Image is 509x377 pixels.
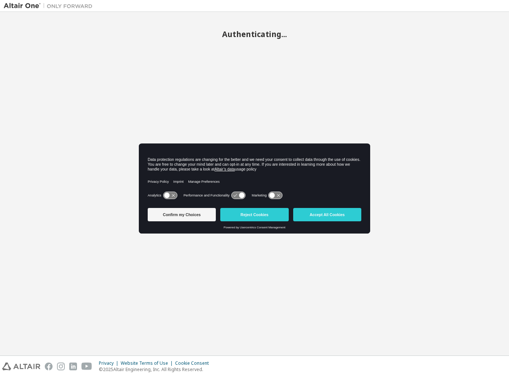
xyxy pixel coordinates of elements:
[121,360,175,366] div: Website Terms of Use
[4,29,505,39] h2: Authenticating...
[69,363,77,370] img: linkedin.svg
[175,360,213,366] div: Cookie Consent
[2,363,40,370] img: altair_logo.svg
[57,363,65,370] img: instagram.svg
[45,363,53,370] img: facebook.svg
[99,366,213,373] p: © 2025 Altair Engineering, Inc. All Rights Reserved.
[4,2,96,10] img: Altair One
[99,360,121,366] div: Privacy
[81,363,92,370] img: youtube.svg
